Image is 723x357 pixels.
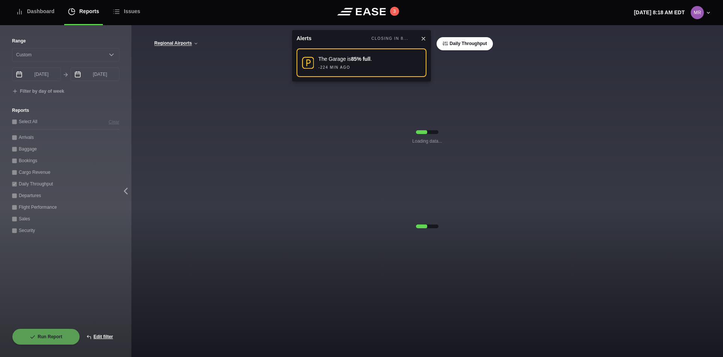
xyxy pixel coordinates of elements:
[71,68,119,81] input: mm/dd/yyyy
[634,9,685,17] p: [DATE] 8:18 AM EDT
[318,65,350,70] div: -224 MIN AGO
[372,36,408,42] div: CLOSING IN 8...
[390,7,399,16] button: 3
[412,138,442,145] b: Loading data...
[351,56,371,62] strong: 85% full
[154,41,199,46] button: Regional Airports
[12,38,119,44] label: Range
[80,328,119,345] button: Edit filter
[318,55,372,63] div: The Garage is .
[297,35,312,42] div: Alerts
[691,6,704,19] img: 0b2ed616698f39eb9cebe474ea602d52
[12,68,61,81] input: mm/dd/yyyy
[108,118,119,126] button: Clear
[12,89,64,95] button: Filter by day of week
[12,107,119,114] label: Reports
[437,37,493,50] button: Daily Throughput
